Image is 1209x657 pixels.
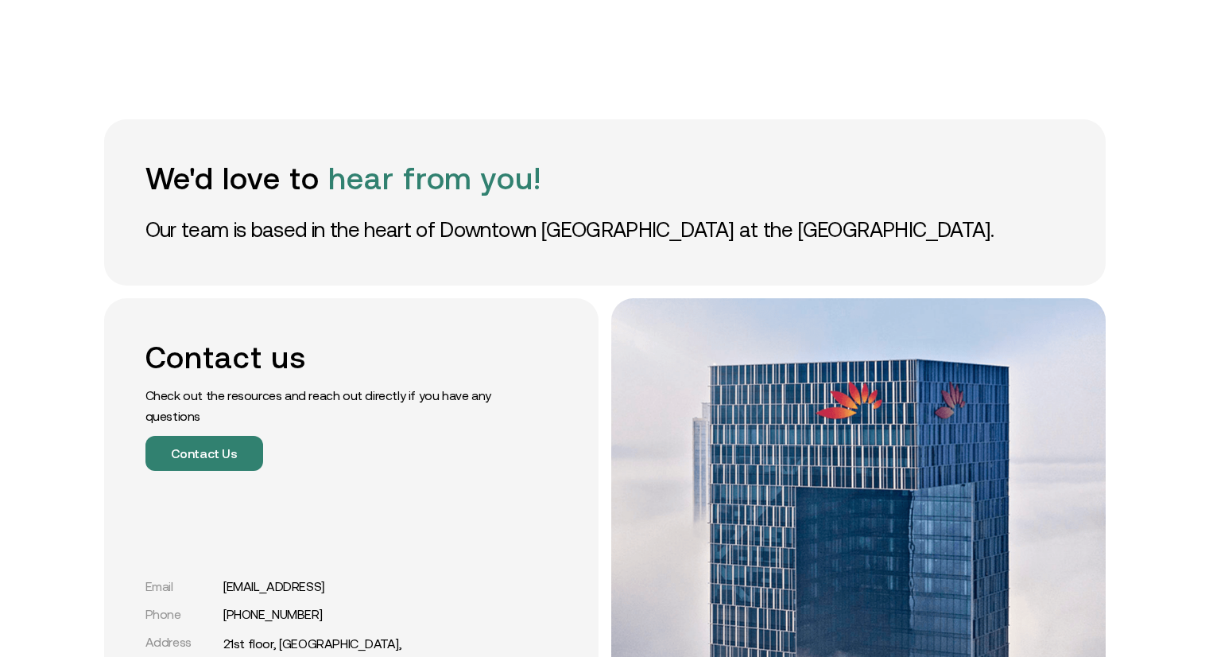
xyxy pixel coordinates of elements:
[145,635,217,650] div: Address
[145,161,1064,196] h1: We'd love to
[145,607,217,622] div: Phone
[145,436,263,471] button: Contact Us
[145,579,217,594] div: Email
[145,385,503,426] p: Check out the resources and reach out directly if you have any questions
[145,340,503,375] h2: Contact us
[223,579,325,594] a: [EMAIL_ADDRESS]
[145,216,1064,244] p: Our team is based in the heart of Downtown [GEOGRAPHIC_DATA] at the [GEOGRAPHIC_DATA].
[328,161,541,196] span: hear from you!
[223,607,323,622] a: [PHONE_NUMBER]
